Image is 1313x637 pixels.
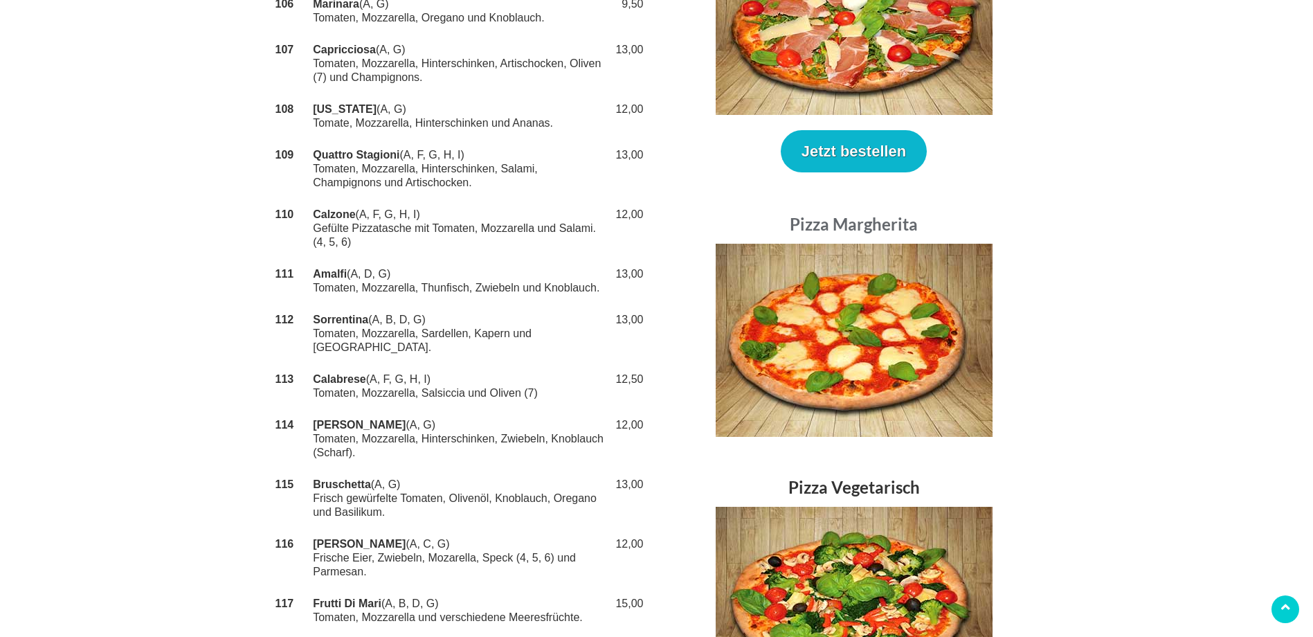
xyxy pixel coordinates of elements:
td: (A, G) Tomaten, Mozzarella, Hinterschinken, Zwiebeln, Knoblauch (Scharf). [310,409,608,469]
td: 12,00 [608,528,646,588]
strong: 110 [275,208,294,220]
strong: 114 [275,419,294,431]
strong: 113 [275,373,294,385]
td: 13,00 [608,34,646,93]
td: (A, B, D, G) Tomaten, Mozzarella, Sardellen, Kapern und [GEOGRAPHIC_DATA]. [310,304,608,364]
td: (A, F, G, H, I) Tomaten, Mozzarella, Hinterschinken, Salami, Champignons und Artischocken. [310,139,608,199]
td: 12,00 [608,93,646,139]
img: Speisekarte - Pizza Margherita [716,244,993,437]
td: 12,50 [608,364,646,409]
strong: Amalfi [313,268,347,280]
a: Pizza Margherita [790,214,918,234]
td: 13,00 [608,139,646,199]
strong: Calabrese [313,373,366,385]
td: (A, F, G, H, I) Tomaten, Mozzarella, Salsiccia und Oliven (7) [310,364,608,409]
td: (A, G) Tomate, Mozzarella, Hinterschinken und Ananas. [310,93,608,139]
td: (A, B, D, G) Tomaten, Mozzarella und verschiedene Meeresfrüchte. [310,588,608,634]
td: 15,00 [608,588,646,634]
strong: 112 [275,314,294,325]
strong: [PERSON_NAME] [313,538,406,550]
td: (A, G) Frisch gewürfelte Tomaten, Olivenöl, Knoblauch, Oregano und Basilikum. [310,469,608,528]
td: 12,00 [608,199,646,258]
strong: Calzone [313,208,355,220]
strong: 117 [275,598,294,609]
strong: 108 [275,103,294,115]
td: 13,00 [608,304,646,364]
strong: Quattro Stagioni [313,149,399,161]
strong: [PERSON_NAME] [313,419,406,431]
button: Jetzt bestellen [781,130,927,172]
td: 12,00 [608,409,646,469]
td: 13,00 [608,258,646,304]
strong: [US_STATE] [313,103,377,115]
h3: Pizza Vegetarisch [667,472,1041,507]
td: (A, C, G) Frische Eier, Zwiebeln, Mozarella, Speck (4, 5, 6) und Parmesan. [310,528,608,588]
td: (A, G) Tomaten, Mozzarella, Hinterschinken, Artischocken, Oliven (7) und Champignons. [310,34,608,93]
strong: Capricciosa [313,44,376,55]
td: (A, F, G, H, I) Gefülte Pizzatasche mit Tomaten, Mozzarella und Salami. (4, 5, 6) [310,199,608,258]
td: 13,00 [608,469,646,528]
strong: 111 [275,268,294,280]
td: (A, D, G) Tomaten, Mozzarella, Thunfisch, Zwiebeln und Knoblauch. [310,258,608,304]
strong: 109 [275,149,294,161]
strong: 115 [275,478,294,490]
strong: 107 [275,44,294,55]
strong: Sorrentina [313,314,368,325]
strong: Bruschetta [313,478,371,490]
strong: Frutti Di Mari [313,598,381,609]
strong: 116 [275,538,294,550]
